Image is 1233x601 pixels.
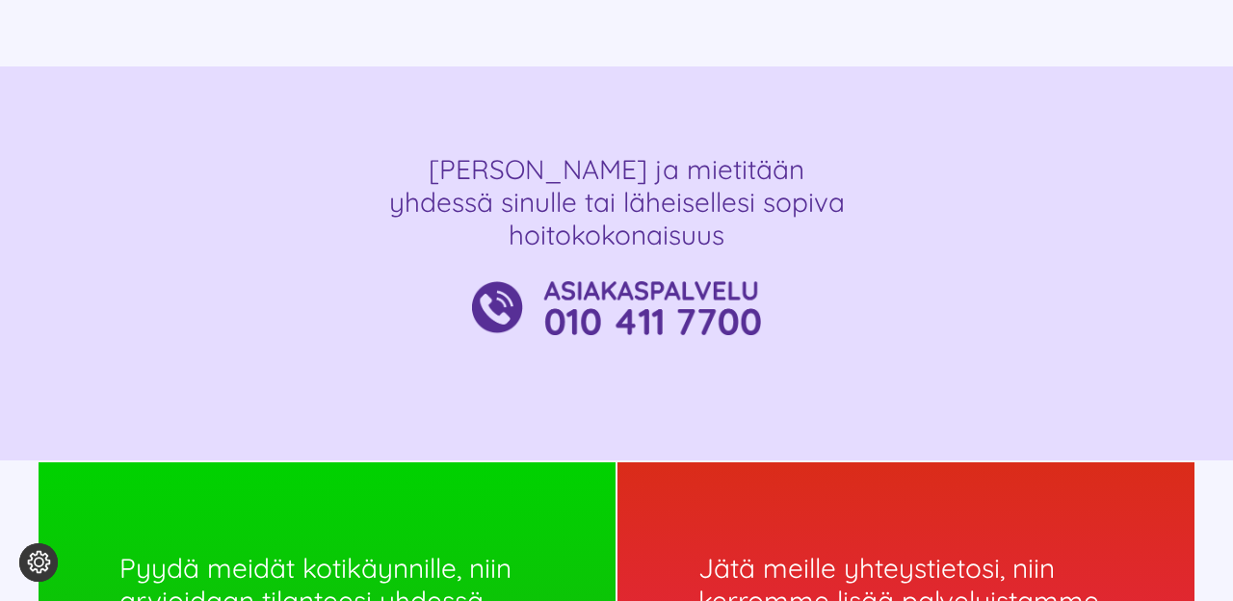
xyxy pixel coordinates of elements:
[19,543,58,582] button: Evästeasetukset
[385,153,848,250] h4: [PERSON_NAME] ja mieti­tään yhdessä sinulle tai lähei­sellesi sopiva hoito­kokonaisuus
[472,281,761,334] img: mesimarja
[472,278,761,302] a: mesimarja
